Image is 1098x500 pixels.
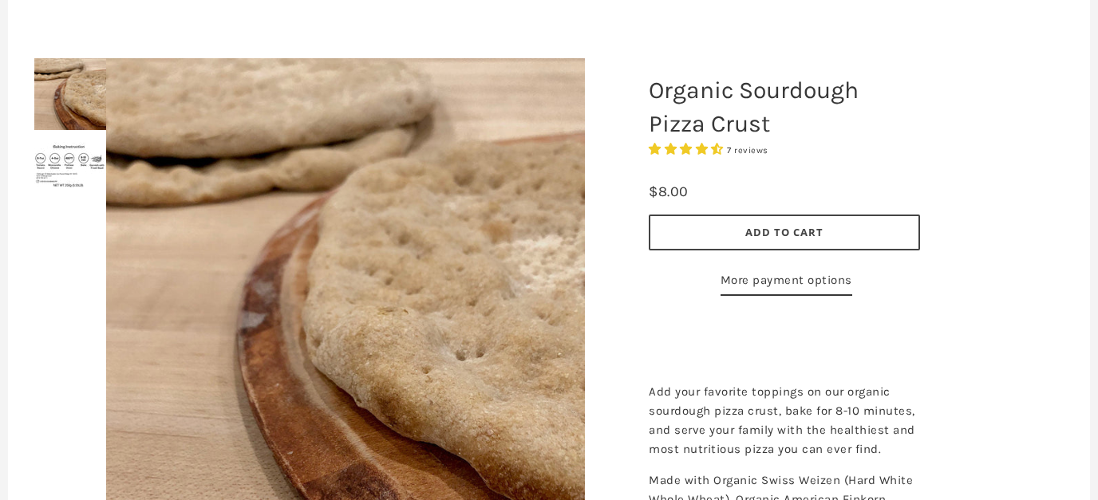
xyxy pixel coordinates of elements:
span: Add to Cart [745,225,823,239]
img: Organic Sourdough Pizza Crust [34,142,106,188]
img: Organic Sourdough Pizza Crust [34,58,106,130]
span: 7 reviews [727,145,768,156]
div: $8.00 [649,180,689,203]
a: More payment options [721,270,852,296]
h1: Organic Sourdough Pizza Crust [637,65,932,148]
button: Add to Cart [649,215,920,250]
p: Add your favorite toppings on our organic sourdough pizza crust, bake for 8-10 minutes, and serve... [649,382,920,459]
span: 4.29 stars [649,142,727,156]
